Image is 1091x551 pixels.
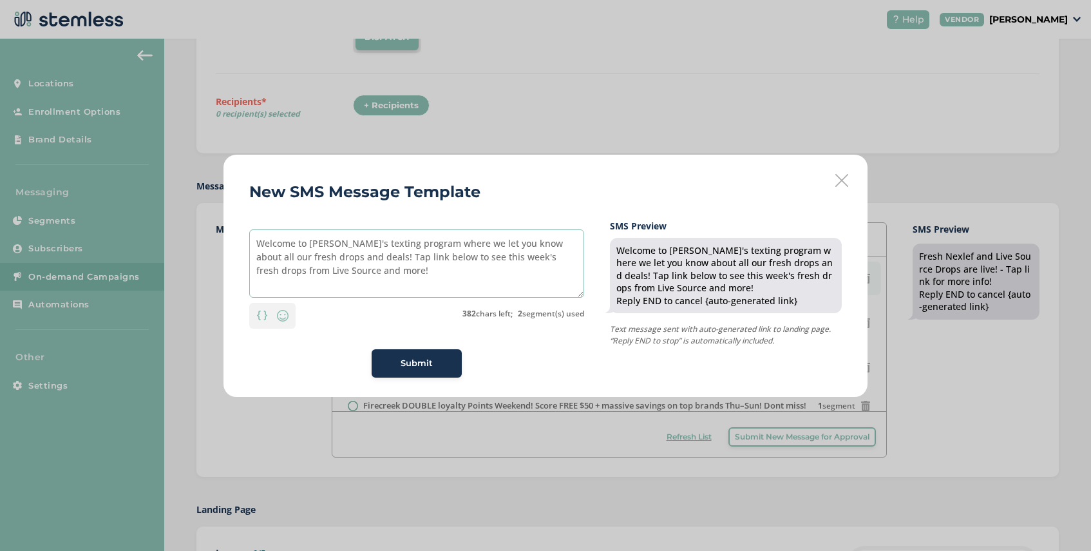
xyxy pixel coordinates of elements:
[616,244,835,307] div: Welcome to [PERSON_NAME]'s texting program where we let you know about all our fresh drops and de...
[610,324,842,347] p: Text message sent with auto-generated link to landing page. “Reply END to stop” is automatically ...
[1027,489,1091,551] iframe: Chat Widget
[518,308,584,320] label: segment(s) used
[610,219,842,233] label: SMS Preview
[372,349,462,378] button: Submit
[257,311,267,320] img: icon-brackets-fa390dc5.svg
[275,308,290,324] img: icon-smiley-d6edb5a7.svg
[249,180,480,204] h2: New SMS Message Template
[462,308,476,319] strong: 382
[401,357,433,370] span: Submit
[462,308,513,320] label: chars left;
[518,308,522,319] strong: 2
